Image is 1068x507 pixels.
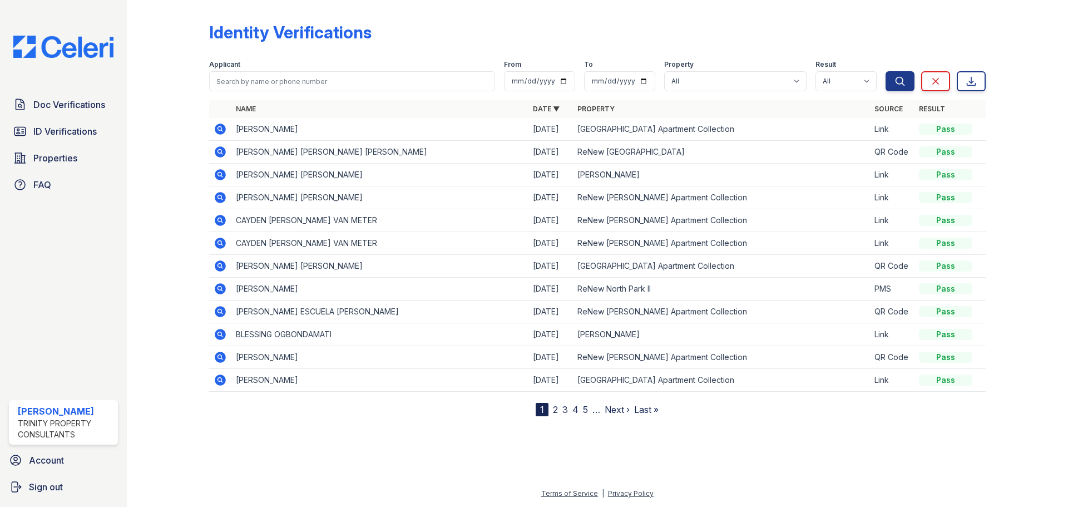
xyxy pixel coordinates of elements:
td: [PERSON_NAME] ESCUELA [PERSON_NAME] [231,301,528,323]
div: Pass [919,260,972,272]
label: Result [815,60,836,69]
td: QR Code [870,301,914,323]
td: [DATE] [528,209,573,232]
td: Link [870,164,914,186]
div: Pass [919,375,972,386]
td: [DATE] [528,369,573,392]
a: Last » [634,404,659,415]
span: Sign out [29,480,63,494]
td: [DATE] [528,346,573,369]
td: BLESSING OGBONDAMATI [231,323,528,346]
label: Property [664,60,694,69]
a: Privacy Policy [608,489,654,498]
td: [DATE] [528,278,573,301]
a: Date ▼ [533,105,560,113]
td: ReNew [PERSON_NAME] Apartment Collection [573,301,870,323]
a: Source [874,105,903,113]
label: To [584,60,593,69]
div: Pass [919,192,972,203]
span: Account [29,454,64,467]
div: Pass [919,215,972,226]
td: ReNew [GEOGRAPHIC_DATA] [573,141,870,164]
td: ReNew [PERSON_NAME] Apartment Collection [573,232,870,255]
td: Link [870,232,914,255]
span: Properties [33,151,77,165]
a: 5 [583,404,588,415]
td: [PERSON_NAME] [PERSON_NAME] [231,186,528,209]
a: Properties [9,147,118,169]
td: PMS [870,278,914,301]
div: Pass [919,306,972,317]
div: | [602,489,604,498]
a: 2 [553,404,558,415]
td: [PERSON_NAME] [573,323,870,346]
td: [PERSON_NAME] [PERSON_NAME] [231,164,528,186]
a: FAQ [9,174,118,196]
td: QR Code [870,141,914,164]
div: [PERSON_NAME] [18,405,113,418]
a: ID Verifications [9,120,118,142]
td: Link [870,369,914,392]
a: Terms of Service [541,489,598,498]
div: Pass [919,238,972,249]
div: Trinity Property Consultants [18,418,113,440]
td: [GEOGRAPHIC_DATA] Apartment Collection [573,369,870,392]
a: Sign out [4,476,122,498]
div: Pass [919,352,972,363]
div: 1 [536,403,548,416]
div: Pass [919,169,972,180]
div: Pass [919,146,972,157]
td: [DATE] [528,232,573,255]
td: [DATE] [528,118,573,141]
a: Next › [605,404,630,415]
td: ReNew [PERSON_NAME] Apartment Collection [573,209,870,232]
td: QR Code [870,346,914,369]
span: … [592,403,600,416]
td: [PERSON_NAME] [231,118,528,141]
td: [PERSON_NAME] [573,164,870,186]
td: ReNew North Park II [573,278,870,301]
td: ReNew [PERSON_NAME] Apartment Collection [573,186,870,209]
td: QR Code [870,255,914,278]
div: Pass [919,329,972,340]
td: CAYDEN [PERSON_NAME] VAN METER [231,232,528,255]
td: [PERSON_NAME] [231,369,528,392]
td: Link [870,209,914,232]
div: Identity Verifications [209,22,372,42]
label: Applicant [209,60,240,69]
td: [DATE] [528,164,573,186]
div: Pass [919,283,972,294]
td: [PERSON_NAME] [231,278,528,301]
input: Search by name or phone number [209,71,495,91]
a: 4 [572,404,578,415]
td: [DATE] [528,255,573,278]
img: CE_Logo_Blue-a8612792a0a2168367f1c8372b55b34899dd931a85d93a1a3d3e32e68fde9ad4.png [4,36,122,58]
td: [DATE] [528,141,573,164]
td: ReNew [PERSON_NAME] Apartment Collection [573,346,870,369]
td: Link [870,186,914,209]
a: Name [236,105,256,113]
span: FAQ [33,178,51,191]
td: CAYDEN [PERSON_NAME] VAN METER [231,209,528,232]
td: [GEOGRAPHIC_DATA] Apartment Collection [573,118,870,141]
a: Account [4,449,122,471]
a: Doc Verifications [9,93,118,116]
td: [DATE] [528,323,573,346]
td: [PERSON_NAME] [PERSON_NAME] [PERSON_NAME] [231,141,528,164]
td: [PERSON_NAME] [231,346,528,369]
span: Doc Verifications [33,98,105,111]
a: Property [577,105,615,113]
span: ID Verifications [33,125,97,138]
label: From [504,60,521,69]
td: Link [870,323,914,346]
a: 3 [562,404,568,415]
div: Pass [919,124,972,135]
td: [DATE] [528,301,573,323]
td: [GEOGRAPHIC_DATA] Apartment Collection [573,255,870,278]
td: Link [870,118,914,141]
a: Result [919,105,945,113]
td: [DATE] [528,186,573,209]
td: [PERSON_NAME] [PERSON_NAME] [231,255,528,278]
